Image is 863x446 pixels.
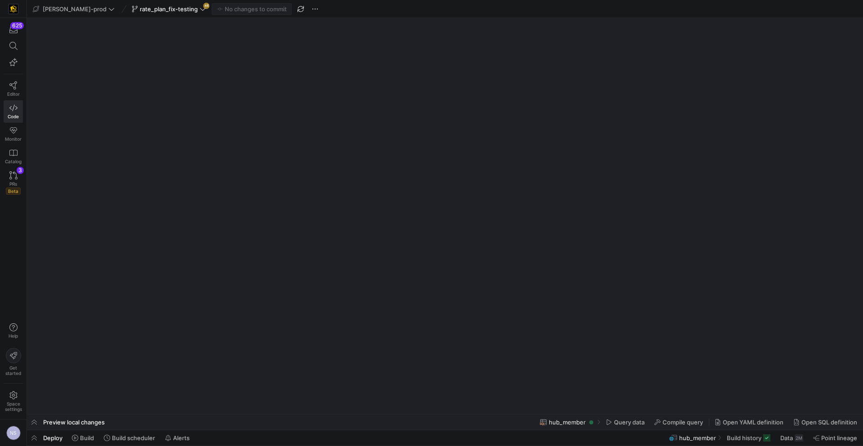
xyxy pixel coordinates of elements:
a: Code [4,100,23,123]
span: Deploy [43,434,62,442]
span: Query data [614,419,645,426]
a: Catalog [4,145,23,168]
span: Data [780,434,793,442]
button: 625 [4,22,23,38]
span: hub_member [549,419,586,426]
span: [PERSON_NAME]-prod [43,5,107,13]
span: Point lineage [821,434,857,442]
span: Compile query [663,419,703,426]
span: Beta [6,187,21,195]
button: Point lineage [809,430,861,446]
button: [PERSON_NAME]-prod [31,3,117,15]
a: PRsBeta3 [4,168,23,198]
span: Preview local changes [43,419,105,426]
span: Get started [5,365,21,376]
button: Build scheduler [100,430,159,446]
button: Query data [602,415,649,430]
span: Monitor [5,136,22,142]
span: Catalog [5,159,22,164]
div: 2M [795,434,803,442]
button: Alerts [161,430,194,446]
span: Build [80,434,94,442]
span: Alerts [173,434,190,442]
div: NS [6,426,21,440]
span: Editor [7,91,20,97]
a: Spacesettings [4,387,23,416]
span: Help [8,333,19,339]
div: 625 [10,22,24,29]
span: Open SQL definition [801,419,857,426]
button: Build [68,430,98,446]
button: Getstarted [4,344,23,379]
button: Help [4,319,23,343]
a: Monitor [4,123,23,145]
button: rate_plan_fix-testing [129,3,208,15]
span: rate_plan_fix-testing [140,5,198,13]
span: Build scheduler [112,434,155,442]
button: NS [4,424,23,442]
span: Open YAML definition [723,419,783,426]
span: hub_member [679,434,716,442]
button: Open YAML definition [711,415,787,430]
a: https://storage.googleapis.com/y42-prod-data-exchange/images/uAsz27BndGEK0hZWDFeOjoxA7jCwgK9jE472... [4,1,23,17]
button: Data2M [776,430,807,446]
button: Open SQL definition [789,415,861,430]
span: Space settings [5,401,22,412]
button: Build history [723,430,774,446]
img: https://storage.googleapis.com/y42-prod-data-exchange/images/uAsz27BndGEK0hZWDFeOjoxA7jCwgK9jE472... [9,4,18,13]
span: Build history [727,434,761,442]
span: PRs [9,181,17,187]
a: Editor [4,78,23,100]
button: Compile query [650,415,707,430]
span: Code [8,114,19,119]
div: 3 [17,167,24,174]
